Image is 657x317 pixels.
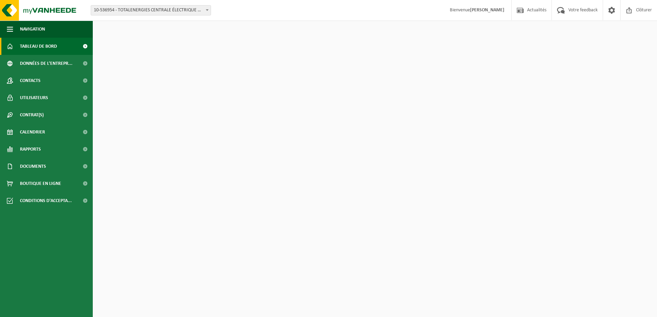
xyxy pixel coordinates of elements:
span: Contrat(s) [20,106,44,124]
span: Boutique en ligne [20,175,61,192]
span: Contacts [20,72,41,89]
span: Documents [20,158,46,175]
span: Calendrier [20,124,45,141]
span: 10-536954 - TOTALENERGIES CENTRALE ÉLECTRIQUE MARCHIENNE-AU-PONT - MARCHIENNE-AU-PONT [91,5,211,15]
span: Utilisateurs [20,89,48,106]
span: Données de l'entrepr... [20,55,73,72]
span: Tableau de bord [20,38,57,55]
strong: [PERSON_NAME] [470,8,504,13]
span: Navigation [20,21,45,38]
span: Conditions d'accepta... [20,192,72,209]
span: Rapports [20,141,41,158]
